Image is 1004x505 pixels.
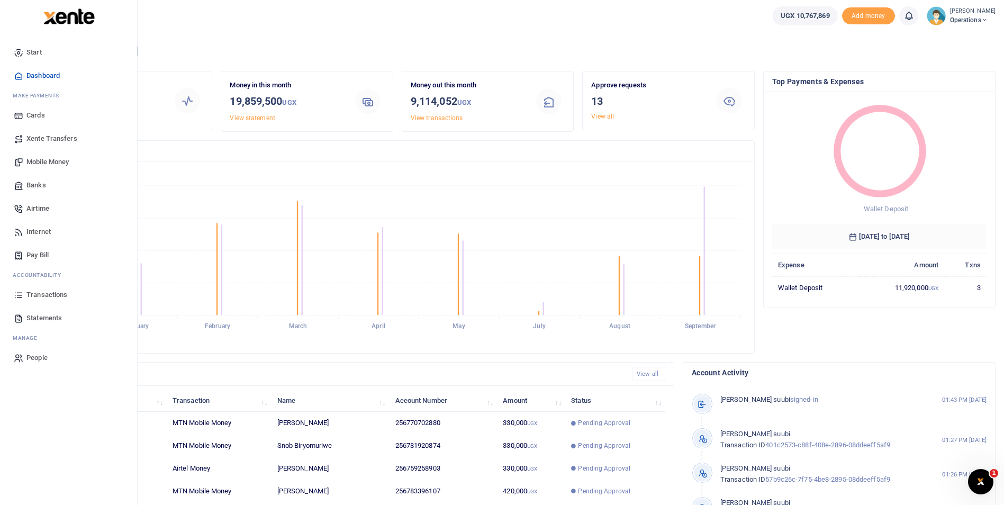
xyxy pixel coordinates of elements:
small: UGX [527,420,537,426]
li: Wallet ballance [768,6,842,25]
h3: 19,859,500 [230,93,343,111]
span: countability [21,271,61,279]
h4: Account Activity [692,367,987,378]
h4: Hello [PERSON_NAME] [40,46,996,57]
a: Transactions [8,283,129,306]
td: MTN Mobile Money [167,412,272,435]
a: Banks [8,174,129,197]
th: Status: activate to sort column ascending [565,389,665,412]
span: Start [26,47,42,58]
p: 401c2573-c88f-408e-2896-08ddeeff5af9 [720,429,920,451]
a: Statements [8,306,129,330]
span: Operations [950,15,996,25]
span: [PERSON_NAME] suubi [720,395,790,403]
span: Xente Transfers [26,133,77,144]
img: profile-user [927,6,946,25]
th: Transaction: activate to sort column ascending [167,389,272,412]
small: UGX [282,98,296,106]
small: UGX [527,466,537,472]
td: Airtel Money [167,457,272,480]
span: [PERSON_NAME] suubi [720,430,790,438]
small: UGX [457,98,471,106]
h4: Top Payments & Expenses [772,76,987,87]
p: Money in this month [230,80,343,91]
li: M [8,87,129,104]
span: Pending Approval [578,441,630,450]
a: Xente Transfers [8,127,129,150]
h4: Recent Transactions [49,368,623,380]
a: View all [632,367,665,381]
span: Pay Bill [26,250,49,260]
tspan: July [533,323,545,330]
span: Add money [842,7,895,25]
iframe: Intercom live chat [968,469,993,494]
tspan: September [685,323,716,330]
span: [PERSON_NAME] suubi [720,464,790,472]
td: [PERSON_NAME] [272,412,390,435]
li: M [8,330,129,346]
a: UGX 10,767,869 [773,6,837,25]
td: 256783396107 [389,480,497,503]
span: Pending Approval [578,464,630,473]
small: [PERSON_NAME] [950,7,996,16]
p: signed-in [720,394,920,405]
span: UGX 10,767,869 [781,11,829,21]
th: Amount: activate to sort column ascending [497,389,565,412]
span: ake Payments [18,92,59,100]
span: People [26,353,48,363]
img: logo-large [43,8,95,24]
a: Mobile Money [8,150,129,174]
td: 11,920,000 [859,276,944,299]
td: Snob Biryomuriwe [272,435,390,457]
a: Add money [842,11,895,19]
a: People [8,346,129,369]
span: Statements [26,313,62,323]
a: Cards [8,104,129,127]
td: 330,000 [497,457,565,480]
a: profile-user [PERSON_NAME] Operations [927,6,996,25]
small: UGX [527,489,537,494]
span: Cards [26,110,45,121]
th: Name: activate to sort column ascending [272,389,390,412]
td: 256770702880 [389,412,497,435]
span: Transaction ID [720,441,765,449]
small: UGX [527,443,537,449]
td: MTN Mobile Money [167,435,272,457]
td: MTN Mobile Money [167,480,272,503]
th: Txns [944,254,987,276]
td: [PERSON_NAME] [272,480,390,503]
h6: [DATE] to [DATE] [772,224,987,249]
p: 57b9c26c-7f75-4be8-2895-08ddeeff5af9 [720,463,920,485]
span: Airtime [26,203,49,214]
span: anage [18,334,38,342]
tspan: January [125,323,149,330]
span: Wallet Deposit [864,205,908,213]
th: Expense [772,254,859,276]
tspan: August [609,323,630,330]
a: Dashboard [8,64,129,87]
span: Dashboard [26,70,60,81]
span: Transactions [26,290,67,300]
span: Mobile Money [26,157,69,167]
td: [PERSON_NAME] [272,457,390,480]
li: Ac [8,267,129,283]
td: 256781920874 [389,435,497,457]
small: 01:43 PM [DATE] [942,395,987,404]
span: Pending Approval [578,418,630,428]
a: logo-small logo-large logo-large [42,12,95,20]
a: View transactions [411,114,463,122]
h4: Transactions Overview [49,145,746,157]
td: 3 [944,276,987,299]
p: Money out this month [411,80,524,91]
li: Toup your wallet [842,7,895,25]
span: 1 [990,469,998,477]
span: Banks [26,180,46,191]
span: Internet [26,227,51,237]
td: 256759258903 [389,457,497,480]
a: View all [591,113,614,120]
small: UGX [928,285,938,291]
a: View statement [230,114,275,122]
td: 330,000 [497,435,565,457]
tspan: May [453,323,465,330]
th: Account Number: activate to sort column ascending [389,389,497,412]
